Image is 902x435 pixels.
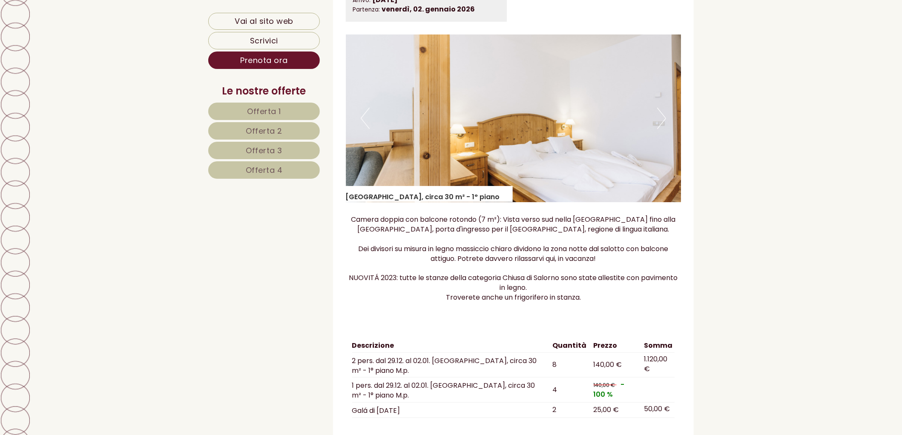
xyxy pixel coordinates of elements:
[641,352,675,378] td: 1.120,00 €
[346,186,513,202] div: [GEOGRAPHIC_DATA], circa 30 m² - 1° piano
[352,339,549,352] th: Descrizione
[641,339,675,352] th: Somma
[594,405,619,415] span: 25,00 €
[208,84,320,98] div: Le nostre offerte
[549,378,590,403] td: 4
[246,165,283,175] span: Offerta 4
[549,403,590,418] td: 2
[382,4,475,14] b: venerdì, 02. gennaio 2026
[361,108,370,129] button: Previous
[291,222,336,239] button: Invia
[208,32,320,49] a: Scrivici
[247,106,281,117] span: Offerta 1
[346,215,681,303] p: Camera doppia con balcone rotondo (7 m²): Vista verso sud nella [GEOGRAPHIC_DATA] fino alla [GEOG...
[346,34,681,202] img: image
[246,126,282,136] span: Offerta 2
[246,145,282,156] span: Offerta 3
[594,381,615,389] span: 140,00 €
[353,6,380,14] small: Partenza:
[594,360,622,369] span: 140,00 €
[594,380,625,399] span: - 100 %
[352,352,549,378] td: 2 pers. dal 29.12. al 02.01. [GEOGRAPHIC_DATA], circa 30 m² - 1° piano M.p.
[549,352,590,378] td: 8
[352,403,549,418] td: Galá di [DATE]
[352,378,549,403] td: 1 pers. dal 29.12. al 02.01. [GEOGRAPHIC_DATA], circa 30 m² - 1° piano M.p.
[641,403,675,418] td: 50,00 €
[208,13,320,30] a: Vai al sito web
[208,52,320,69] a: Prenota ora
[549,339,590,352] th: Quantità
[149,2,187,16] div: venerdì
[657,108,666,129] button: Next
[124,148,323,154] small: 14:29
[590,339,641,352] th: Prezzo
